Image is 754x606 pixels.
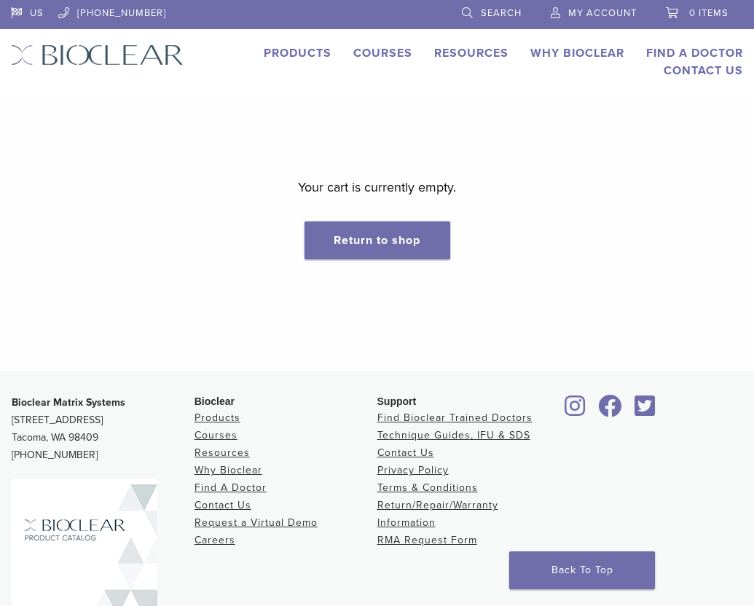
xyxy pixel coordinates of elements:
[12,396,125,409] strong: Bioclear Matrix Systems
[377,534,477,546] a: RMA Request Form
[195,534,235,546] a: Careers
[195,412,240,424] a: Products
[195,481,267,494] a: Find A Doctor
[530,46,624,60] a: Why Bioclear
[646,46,743,60] a: Find A Doctor
[298,176,456,198] p: Your cart is currently empty.
[630,404,661,418] a: Bioclear
[377,499,498,529] a: Return/Repair/Warranty Information
[195,429,237,441] a: Courses
[593,404,627,418] a: Bioclear
[195,464,262,476] a: Why Bioclear
[434,46,508,60] a: Resources
[377,412,533,424] a: Find Bioclear Trained Doctors
[195,516,318,529] a: Request a Virtual Demo
[12,394,195,464] p: [STREET_ADDRESS] Tacoma, WA 98409 [PHONE_NUMBER]
[509,551,655,589] a: Back To Top
[664,63,743,78] a: Contact Us
[568,7,637,19] span: My Account
[264,46,331,60] a: Products
[377,481,478,494] a: Terms & Conditions
[11,44,184,66] img: Bioclear
[481,7,522,19] span: Search
[559,404,590,418] a: Bioclear
[377,429,530,441] a: Technique Guides, IFU & SDS
[689,7,729,19] span: 0 items
[195,499,251,511] a: Contact Us
[377,396,417,407] span: Support
[195,446,250,459] a: Resources
[305,221,450,259] a: Return to shop
[377,464,449,476] a: Privacy Policy
[377,446,434,459] a: Contact Us
[195,396,235,407] span: Bioclear
[353,46,412,60] a: Courses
